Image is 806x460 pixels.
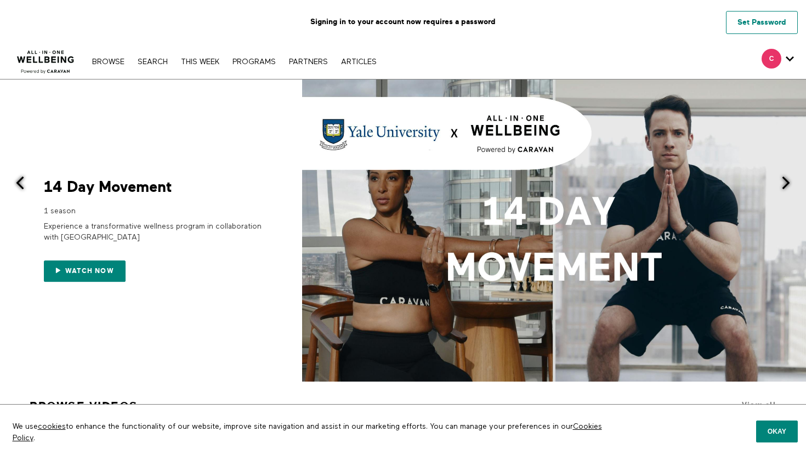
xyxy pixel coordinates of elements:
a: View all [742,401,776,409]
a: Set Password [726,11,798,34]
a: Browse Videos [30,395,138,418]
a: cookies [38,423,66,430]
a: THIS WEEK [175,58,225,66]
div: Secondary [753,44,802,79]
a: PROGRAMS [227,58,281,66]
a: PARTNERS [283,58,333,66]
a: ARTICLES [336,58,382,66]
p: Signing in to your account now requires a password [8,8,798,36]
p: We use to enhance the functionality of our website, improve site navigation and assist in our mar... [4,413,633,452]
button: Okay [756,421,798,442]
a: Browse [87,58,130,66]
a: Search [132,58,173,66]
nav: Primary [87,56,382,67]
img: CARAVAN [13,42,79,75]
a: Cookies Policy [13,423,602,441]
